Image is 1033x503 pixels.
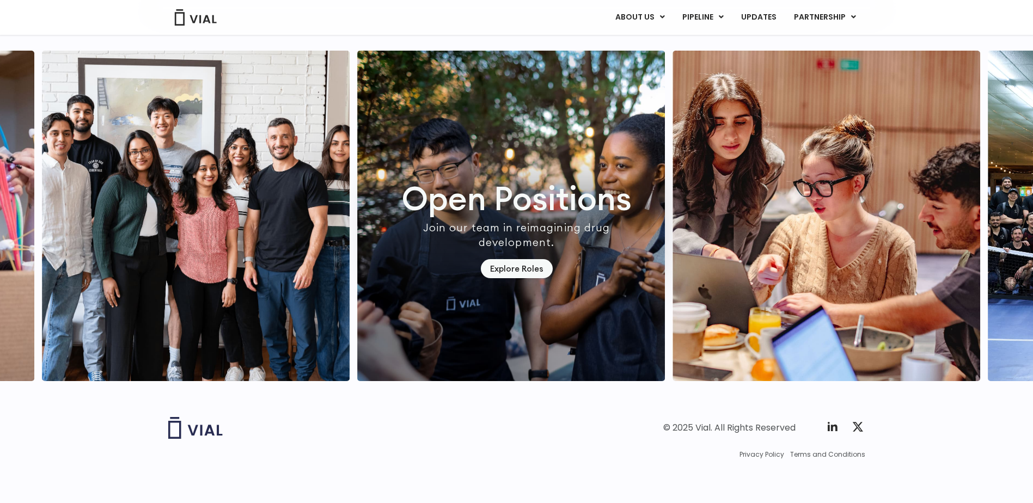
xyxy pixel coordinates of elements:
a: UPDATES [732,8,785,27]
img: Vial logo wih "Vial" spelled out [168,417,223,439]
img: Vial Logo [174,9,217,26]
div: 7 / 7 [42,51,350,381]
div: © 2025 Vial. All Rights Reserved [663,422,796,434]
div: 2 / 7 [673,51,980,381]
img: http://Group%20of%20smiling%20people%20posing%20for%20a%20picture [42,51,350,381]
a: Terms and Conditions [790,450,865,459]
a: ABOUT USMenu Toggle [607,8,673,27]
img: http://Group%20of%20people%20smiling%20wearing%20aprons [357,51,665,381]
a: Privacy Policy [739,450,784,459]
div: 1 / 7 [357,51,665,381]
a: Explore Roles [481,259,553,278]
a: PARTNERSHIPMenu Toggle [785,8,865,27]
a: PIPELINEMenu Toggle [674,8,732,27]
